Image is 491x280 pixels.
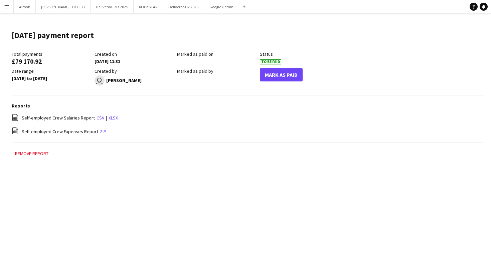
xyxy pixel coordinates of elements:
[12,150,52,158] button: Remove report
[109,115,118,121] a: xlsx
[95,58,174,64] div: [DATE] 11:31
[163,0,204,13] button: Deliveroo H2 2025
[95,51,174,57] div: Created on
[95,75,174,85] div: [PERSON_NAME]
[22,128,98,134] span: Self-employed Crew Expenses Report
[177,68,257,74] div: Marked as paid by
[12,114,484,122] div: |
[12,75,91,81] div: [DATE] to [DATE]
[260,51,339,57] div: Status
[12,58,91,64] div: £79 170.92
[100,128,106,134] a: zip
[22,115,95,121] span: Self-employed Crew Salaries Report
[12,51,91,57] div: Total payments
[177,51,257,57] div: Marked as paid on
[12,30,94,40] h1: [DATE] payment report
[12,68,91,74] div: Date range
[97,115,104,121] a: csv
[177,75,181,81] span: —
[260,68,303,81] button: Mark As Paid
[260,59,281,64] span: To Be Paid
[91,0,134,13] button: Deliveroo EMs 2025
[177,58,181,64] span: —
[36,0,91,13] button: [PERSON_NAME] - DEL133
[134,0,163,13] button: ROCKSTAR
[204,0,240,13] button: Google Gemini
[12,103,484,109] h3: Reports
[14,0,36,13] button: Airbnb
[95,68,174,74] div: Created by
